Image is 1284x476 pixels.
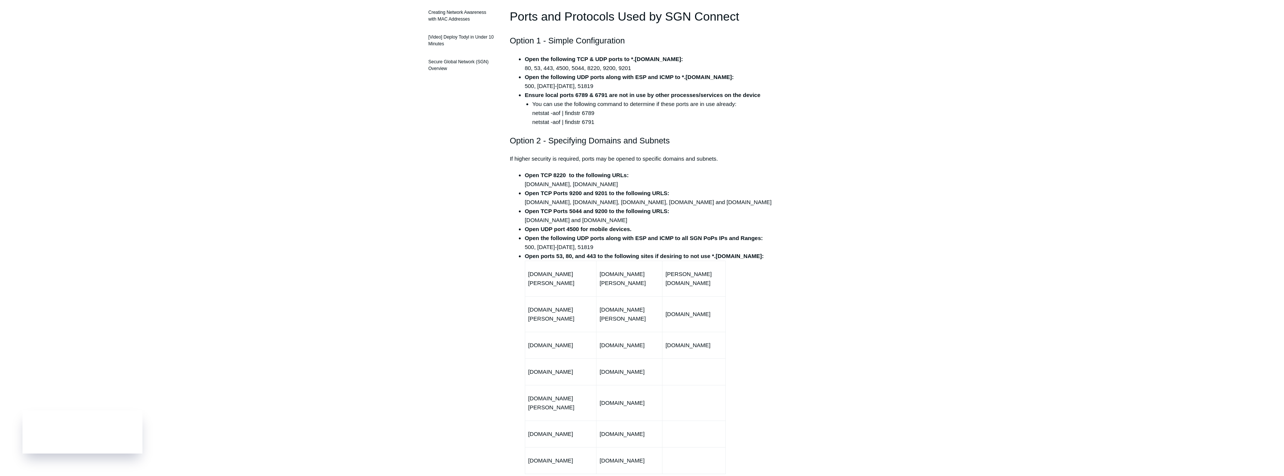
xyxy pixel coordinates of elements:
p: [DOMAIN_NAME] [599,398,659,407]
strong: Open TCP Ports 5044 and 9200 to the following URLS: [525,208,670,214]
h2: Option 1 - Simple Configuration [510,34,775,47]
li: [DOMAIN_NAME] and [DOMAIN_NAME] [525,207,775,225]
p: [DOMAIN_NAME] [665,341,722,350]
p: [DOMAIN_NAME] [599,456,659,465]
p: If higher security is required, ports may be opened to specific domains and subnets. [510,154,775,163]
p: [DOMAIN_NAME][PERSON_NAME] [599,270,659,288]
strong: Ensure local ports 6789 & 6791 are not in use by other processes/services on the device [525,92,761,98]
li: 500, [DATE]-[DATE], 51819 [525,73,775,91]
p: [DOMAIN_NAME] [599,367,659,376]
strong: Open ports 53, 80, and 443 to the following sites if desiring to not use *.[DOMAIN_NAME]: [525,253,764,259]
li: [DOMAIN_NAME], [DOMAIN_NAME] [525,171,775,189]
p: [DOMAIN_NAME] [528,456,593,465]
li: You can use the following command to determine if these ports are in use already: netstat -aof | ... [532,100,775,127]
li: 500, [DATE]-[DATE], 51819 [525,234,775,252]
strong: Open the following TCP & UDP ports to *.[DOMAIN_NAME]: [525,56,683,62]
li: [DOMAIN_NAME], [DOMAIN_NAME], [DOMAIN_NAME], [DOMAIN_NAME] and [DOMAIN_NAME] [525,189,775,207]
p: [PERSON_NAME][DOMAIN_NAME] [665,270,722,288]
p: [DOMAIN_NAME][PERSON_NAME] [528,305,593,323]
a: Creating Network Awareness with MAC Addresses [425,5,499,26]
h2: Option 2 - Specifying Domains and Subnets [510,134,775,147]
p: [DOMAIN_NAME] [528,341,593,350]
strong: Open the following UDP ports along with ESP and ICMP to *.[DOMAIN_NAME]: [525,74,734,80]
p: [DOMAIN_NAME] [599,430,659,439]
p: [DOMAIN_NAME] [599,341,659,350]
p: [DOMAIN_NAME] [528,367,593,376]
strong: Open TCP 8220 to the following URLs: [525,172,629,178]
iframe: Todyl Status [22,410,142,454]
p: [DOMAIN_NAME] [528,430,593,439]
p: [DOMAIN_NAME] [665,310,722,319]
p: [DOMAIN_NAME][PERSON_NAME] [528,394,593,412]
li: 80, 53, 443, 4500, 5044, 8220, 9200, 9201 [525,55,775,73]
strong: Open UDP port 4500 for mobile devices. [525,226,632,232]
a: Secure Global Network (SGN) Overview [425,55,499,76]
p: [DOMAIN_NAME][PERSON_NAME] [599,305,659,323]
td: [DOMAIN_NAME][PERSON_NAME] [525,261,596,296]
h1: Ports and Protocols Used by SGN Connect [510,7,775,26]
strong: Open the following UDP ports along with ESP and ICMP to all SGN PoPs IPs and Ranges: [525,235,763,241]
a: [Video] Deploy Todyl in Under 10 Minutes [425,30,499,51]
strong: Open TCP Ports 9200 and 9201 to the following URLS: [525,190,670,196]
